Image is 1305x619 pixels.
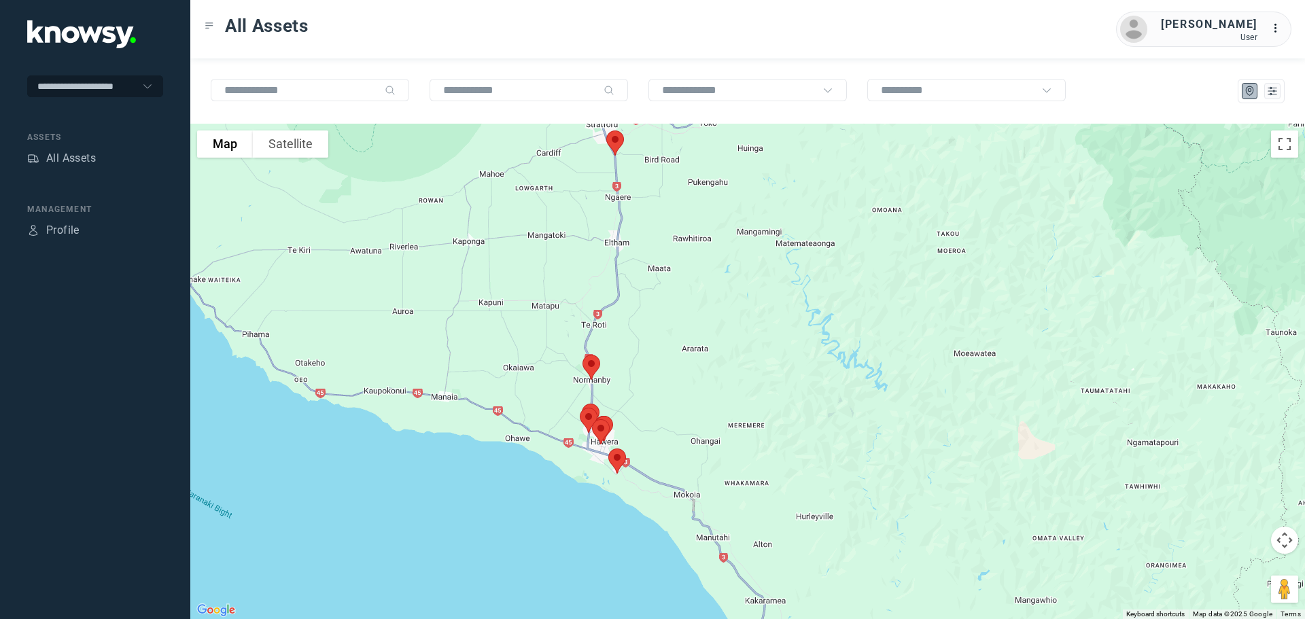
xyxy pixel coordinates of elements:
div: Search [604,85,614,96]
div: Assets [27,131,163,143]
div: : [1271,20,1287,37]
div: [PERSON_NAME] [1161,16,1257,33]
div: Assets [27,152,39,164]
img: avatar.png [1120,16,1147,43]
div: Profile [46,222,80,238]
img: Google [194,601,239,619]
tspan: ... [1272,23,1285,33]
button: Toggle fullscreen view [1271,130,1298,158]
img: Application Logo [27,20,136,48]
button: Map camera controls [1271,527,1298,554]
button: Show street map [197,130,253,158]
div: Map [1244,85,1256,97]
span: All Assets [225,14,309,38]
div: : [1271,20,1287,39]
a: Open this area in Google Maps (opens a new window) [194,601,239,619]
button: Show satellite imagery [253,130,328,158]
a: Terms [1281,610,1301,618]
div: Profile [27,224,39,236]
div: List [1266,85,1278,97]
div: All Assets [46,150,96,166]
a: AssetsAll Assets [27,150,96,166]
span: Map data ©2025 Google [1193,610,1272,618]
div: Management [27,203,163,215]
button: Drag Pegman onto the map to open Street View [1271,576,1298,603]
div: Toggle Menu [205,21,214,31]
div: Search [385,85,396,96]
button: Keyboard shortcuts [1126,609,1185,619]
div: User [1161,33,1257,42]
a: ProfileProfile [27,222,80,238]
